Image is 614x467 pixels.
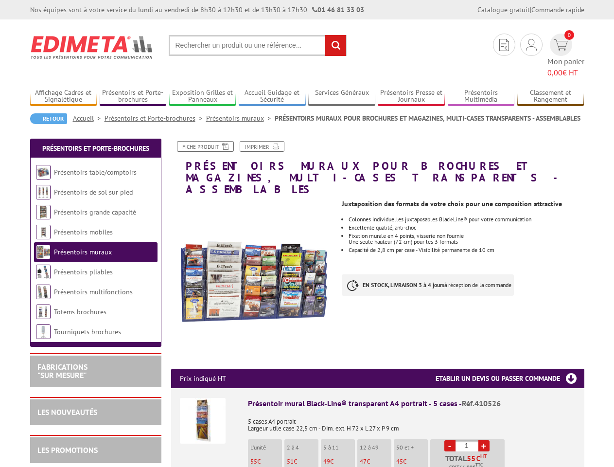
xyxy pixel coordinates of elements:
a: Exposition Grilles et Panneaux [169,89,236,105]
a: Services Généraux [308,89,375,105]
a: Présentoirs et Porte-brochures [100,89,167,105]
li: Colonnes individuelles juxtaposables Black-Line® pour votre communication [349,216,584,222]
span: € [476,454,480,462]
img: devis rapide [499,39,509,51]
a: Classement et Rangement [517,89,584,105]
p: Prix indiqué HT [180,369,226,388]
span: 55 [250,457,257,466]
p: à réception de la commande [342,274,514,296]
img: Tourniquets brochures [36,324,51,339]
span: 55 [467,454,476,462]
span: 0 [564,30,574,40]
p: 5 cases A4 portrait Largeur utile case 22,5 cm - Dim. ext. H 72 x L 27 x P 9 cm [248,412,576,432]
img: Présentoirs table/comptoirs [36,165,51,180]
div: | [477,5,584,15]
li: Capacité de 2,8 cm par case - Visibilité permanente de 10 cm [349,247,584,253]
p: € [360,458,391,465]
span: 49 [323,457,330,466]
span: 51 [287,457,294,466]
a: Présentoirs et Porte-brochures [105,114,206,123]
p: L'unité [250,444,282,451]
a: + [478,440,490,451]
a: Affichage Cadres et Signalétique [30,89,97,105]
sup: HT [480,453,487,460]
a: Présentoirs muraux [206,114,275,123]
span: 45 [396,457,403,466]
a: Présentoirs grande capacité [54,208,136,216]
a: Tourniquets brochures [54,327,121,336]
p: 5 à 11 [323,444,355,451]
a: Présentoirs multifonctions [54,287,133,296]
img: Présentoirs grande capacité [36,205,51,219]
h1: PRÉSENTOIRS MURAUX POUR BROCHURES ET MAGAZINES, MULTI-CASES TRANSPARENTS - ASSEMBLABLES [164,141,592,196]
a: devis rapide 0 Mon panier 0,00€ HT [547,34,584,78]
a: FABRICATIONS"Sur Mesure" [37,362,88,380]
span: Réf.410526 [462,398,501,408]
img: Présentoirs pliables [36,265,51,279]
img: Présentoirs multifonctions [36,285,51,299]
li: Fixation murale en 4 points, visserie non fournie Une seule hauteur (72 cm) pour les 3 formats [349,233,584,245]
a: Présentoirs Multimédia [448,89,515,105]
img: presentoirs_muraux_410526_1.jpg [171,200,335,364]
a: Présentoirs Presse et Journaux [378,89,445,105]
p: € [396,458,428,465]
li: Excellente qualité, anti-choc [349,225,584,231]
img: Présentoir mural Black-Line® transparent A4 portrait - 5 cases [180,398,226,444]
a: Présentoirs pliables [54,268,113,276]
a: Commande rapide [531,5,584,14]
a: Présentoirs table/comptoirs [54,168,137,177]
div: Nos équipes sont à votre service du lundi au vendredi de 8h30 à 12h30 et de 13h30 à 17h30 [30,5,364,15]
span: 47 [360,457,367,466]
span: € HT [547,67,584,78]
p: € [250,458,282,465]
img: Présentoirs mobiles [36,225,51,239]
a: LES NOUVEAUTÉS [37,407,97,417]
p: 50 et + [396,444,428,451]
p: 12 à 49 [360,444,391,451]
a: Présentoirs de sol sur pied [54,188,133,197]
a: Fiche produit [177,141,234,152]
a: Présentoirs et Porte-brochures [42,144,149,153]
img: Totems brochures [36,305,51,319]
h3: Etablir un devis ou passer commande [436,369,584,388]
a: Catalogue gratuit [477,5,530,14]
img: devis rapide [526,39,537,51]
a: - [444,440,456,451]
p: € [287,458,318,465]
a: Totems brochures [54,307,106,316]
img: devis rapide [554,39,568,51]
li: PRÉSENTOIRS MURAUX POUR BROCHURES ET MAGAZINES, MULTI-CASES TRANSPARENTS - ASSEMBLABLES [275,113,580,123]
a: Présentoirs muraux [54,248,112,256]
a: LES PROMOTIONS [37,445,98,455]
img: Présentoirs muraux [36,245,51,259]
p: € [323,458,355,465]
a: Retour [30,113,67,124]
input: rechercher [325,35,346,56]
a: Accueil [73,114,105,123]
a: Accueil Guidage et Sécurité [239,89,306,105]
div: Présentoir mural Black-Line® transparent A4 portrait - 5 cases - [248,398,576,409]
strong: EN STOCK, LIVRAISON 3 à 4 jours [363,281,444,288]
strong: 01 46 81 33 03 [312,5,364,14]
p: 2 à 4 [287,444,318,451]
a: Présentoirs mobiles [54,228,113,236]
img: Edimeta [30,29,154,65]
a: Imprimer [240,141,284,152]
input: Rechercher un produit ou une référence... [169,35,347,56]
span: Mon panier [547,56,584,78]
strong: Juxtaposition des formats de votre choix pour une composition attractive [342,199,562,208]
span: 0,00 [547,68,562,77]
img: Présentoirs de sol sur pied [36,185,51,199]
